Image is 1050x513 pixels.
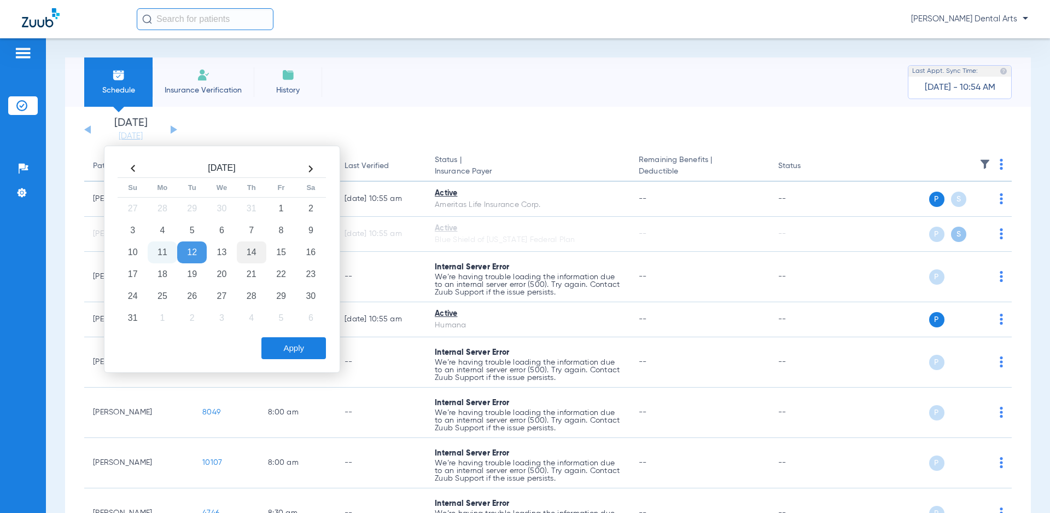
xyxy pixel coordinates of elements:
[336,438,426,488] td: --
[769,151,843,182] th: Status
[639,459,647,466] span: --
[435,308,621,320] div: Active
[435,166,621,177] span: Insurance Payer
[202,408,220,416] span: 8049
[630,151,769,182] th: Remaining Benefits |
[639,358,647,366] span: --
[336,388,426,438] td: --
[975,314,986,325] img: x.svg
[979,159,990,170] img: filter.svg
[435,359,621,382] p: We’re having trouble loading the information due to an internal server error (500). Try again. Co...
[435,234,621,246] div: Blue Shield of [US_STATE] Federal Plan
[975,271,986,282] img: x.svg
[1000,457,1003,468] img: group-dot-blue.svg
[142,14,152,24] img: Search Icon
[112,68,125,82] img: Schedule
[435,349,509,356] span: Internal Server Error
[1000,159,1003,170] img: group-dot-blue.svg
[639,273,647,280] span: --
[93,160,185,172] div: Patient Name
[435,500,509,508] span: Internal Server Error
[435,199,621,211] div: Ameritas Life Insurance Corp.
[435,263,509,271] span: Internal Server Error
[929,192,944,207] span: P
[336,252,426,302] td: --
[336,217,426,252] td: [DATE] 10:55 AM
[925,82,995,93] span: [DATE] - 10:54 AM
[259,388,336,438] td: 8:00 AM
[639,408,647,416] span: --
[912,66,978,77] span: Last Appt. Sync Time:
[426,151,630,182] th: Status |
[22,8,60,27] img: Zuub Logo
[639,195,647,203] span: --
[995,460,1050,513] iframe: Chat Widget
[769,182,843,217] td: --
[435,223,621,234] div: Active
[14,47,32,60] img: hamburger-icon
[435,399,509,407] span: Internal Server Error
[769,217,843,252] td: --
[769,302,843,337] td: --
[1000,228,1003,239] img: group-dot-blue.svg
[639,315,647,323] span: --
[929,312,944,327] span: P
[92,85,144,96] span: Schedule
[262,85,314,96] span: History
[911,14,1028,25] span: [PERSON_NAME] Dental Arts
[1000,407,1003,418] img: group-dot-blue.svg
[336,302,426,337] td: [DATE] 10:55 AM
[435,449,509,457] span: Internal Server Error
[769,438,843,488] td: --
[84,438,194,488] td: [PERSON_NAME]
[98,131,164,142] a: [DATE]
[1000,271,1003,282] img: group-dot-blue.svg
[435,409,621,432] p: We’re having trouble loading the information due to an internal server error (500). Try again. Co...
[345,160,389,172] div: Last Verified
[975,457,986,468] img: x.svg
[282,68,295,82] img: History
[98,118,164,142] li: [DATE]
[435,188,621,199] div: Active
[951,227,966,242] span: S
[1000,193,1003,204] img: group-dot-blue.svg
[148,160,296,178] th: [DATE]
[929,227,944,242] span: P
[84,388,194,438] td: [PERSON_NAME]
[161,85,246,96] span: Insurance Verification
[769,388,843,438] td: --
[639,230,647,238] span: --
[261,337,326,359] button: Apply
[197,68,210,82] img: Manual Insurance Verification
[929,456,944,471] span: P
[929,405,944,420] span: P
[202,459,222,466] span: 10107
[336,337,426,388] td: --
[1000,67,1007,75] img: last sync help info
[435,320,621,331] div: Humana
[639,166,760,177] span: Deductible
[137,8,273,30] input: Search for patients
[259,438,336,488] td: 8:00 AM
[975,356,986,367] img: x.svg
[435,459,621,482] p: We’re having trouble loading the information due to an internal server error (500). Try again. Co...
[975,407,986,418] img: x.svg
[93,160,141,172] div: Patient Name
[929,269,944,285] span: P
[336,182,426,217] td: [DATE] 10:55 AM
[769,252,843,302] td: --
[975,193,986,204] img: x.svg
[1000,314,1003,325] img: group-dot-blue.svg
[345,160,417,172] div: Last Verified
[929,355,944,370] span: P
[951,192,966,207] span: S
[769,337,843,388] td: --
[975,228,986,239] img: x.svg
[435,273,621,296] p: We’re having trouble loading the information due to an internal server error (500). Try again. Co...
[1000,356,1003,367] img: group-dot-blue.svg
